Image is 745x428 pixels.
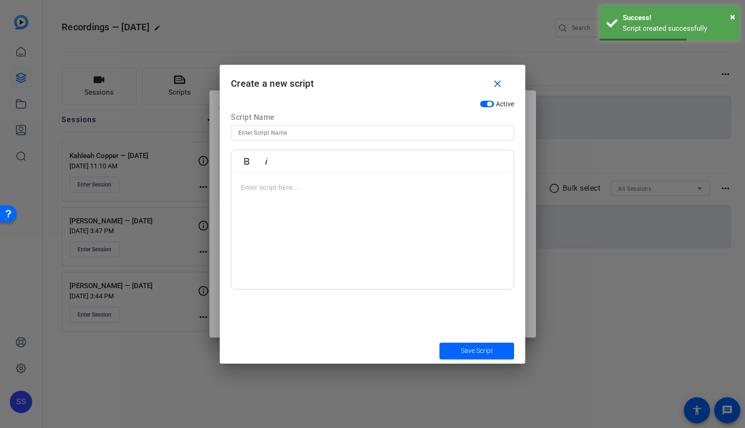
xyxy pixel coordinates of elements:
button: Italic (⌘I) [258,152,275,171]
h1: Create a new script [220,65,525,95]
div: Script created successfully [623,23,732,34]
button: Save Script [439,343,514,359]
span: Active [496,100,515,108]
span: × [730,11,735,22]
button: Bold (⌘B) [238,152,256,171]
input: Enter Script Name [238,127,507,138]
button: Close [730,10,735,24]
div: Success! [623,13,732,23]
mat-icon: close [492,78,503,90]
span: Save Script [461,346,493,356]
div: Script Name [231,112,514,126]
